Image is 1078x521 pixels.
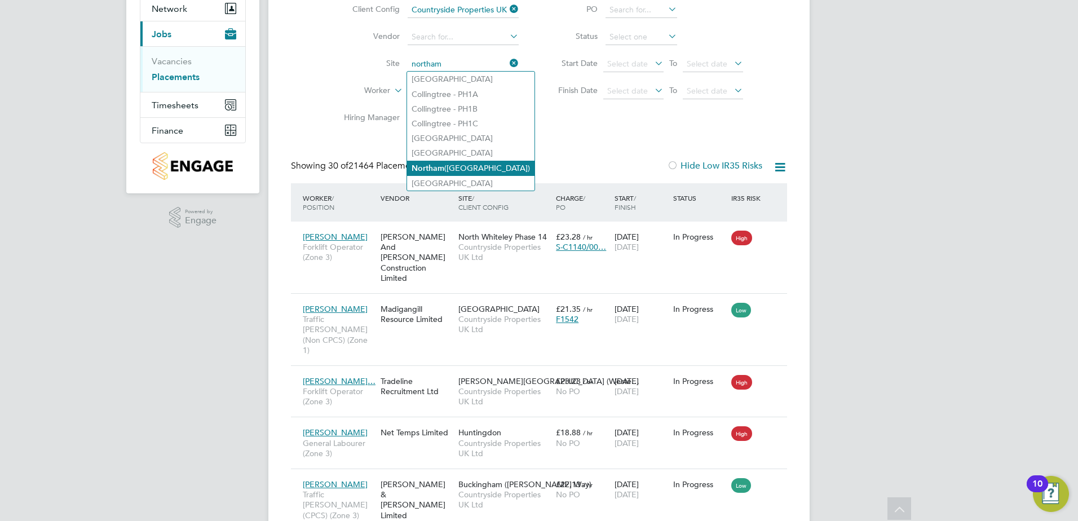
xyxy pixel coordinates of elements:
[547,31,598,41] label: Status
[300,188,378,217] div: Worker
[152,72,200,82] a: Placements
[556,386,580,396] span: No PO
[612,298,670,330] div: [DATE]
[140,21,245,46] button: Jobs
[553,188,612,217] div: Charge
[458,376,639,386] span: [PERSON_NAME][GEOGRAPHIC_DATA] (Weste…
[556,242,606,252] span: S-C1140/00…
[458,314,550,334] span: Countryside Properties UK Ltd
[687,86,727,96] span: Select date
[152,56,192,67] a: Vacancies
[303,193,334,211] span: / Position
[412,164,444,173] b: Northam
[547,4,598,14] label: PO
[407,176,534,191] li: [GEOGRAPHIC_DATA]
[458,427,501,438] span: Huntingdon
[378,298,456,330] div: Madigangill Resource Limited
[612,422,670,453] div: [DATE]
[556,376,581,386] span: £23.28
[408,2,519,18] input: Search for...
[673,479,726,489] div: In Progress
[612,474,670,505] div: [DATE]
[303,386,375,407] span: Forklift Operator (Zone 3)
[458,304,540,314] span: [GEOGRAPHIC_DATA]
[615,314,639,324] span: [DATE]
[458,479,591,489] span: Buckingham ([PERSON_NAME] Way)
[547,58,598,68] label: Start Date
[673,232,726,242] div: In Progress
[303,479,368,489] span: [PERSON_NAME]
[378,188,456,208] div: Vendor
[407,161,534,176] li: ([GEOGRAPHIC_DATA])
[291,160,425,172] div: Showing
[335,58,400,68] label: Site
[556,232,581,242] span: £23.28
[687,59,727,69] span: Select date
[140,152,246,180] a: Go to home page
[556,304,581,314] span: £21.35
[152,3,187,14] span: Network
[731,375,752,390] span: High
[328,160,348,171] span: 30 of
[583,480,593,489] span: / hr
[606,29,677,45] input: Select one
[731,426,752,441] span: High
[612,188,670,217] div: Start
[407,116,534,131] li: Collingtree - PH1C
[670,188,729,208] div: Status
[556,438,580,448] span: No PO
[407,131,534,145] li: [GEOGRAPHIC_DATA]
[408,29,519,45] input: Search for...
[728,188,767,208] div: IR35 Risk
[583,429,593,437] span: / hr
[335,112,400,122] label: Hiring Manager
[456,188,553,217] div: Site
[615,438,639,448] span: [DATE]
[185,216,217,226] span: Engage
[300,226,787,235] a: [PERSON_NAME]Forklift Operator (Zone 3)[PERSON_NAME] And [PERSON_NAME] Construction LimitedNorth ...
[378,370,456,402] div: Tradeline Recruitment Ltd
[169,207,217,228] a: Powered byEngage
[1033,476,1069,512] button: Open Resource Center, 10 new notifications
[547,85,598,95] label: Finish Date
[731,231,752,245] span: High
[731,478,751,493] span: Low
[673,376,726,386] div: In Progress
[153,152,232,180] img: countryside-properties-logo-retina.png
[615,242,639,252] span: [DATE]
[458,386,550,407] span: Countryside Properties UK Ltd
[303,376,375,386] span: [PERSON_NAME]…
[300,298,787,307] a: [PERSON_NAME]Traffic [PERSON_NAME] (Non CPCS) (Zone 1)Madigangill Resource Limited[GEOGRAPHIC_DAT...
[458,489,550,510] span: Countryside Properties UK Ltd
[556,427,581,438] span: £18.88
[612,370,670,402] div: [DATE]
[606,2,677,18] input: Search for...
[325,85,390,96] label: Worker
[140,92,245,117] button: Timesheets
[152,100,198,111] span: Timesheets
[556,193,585,211] span: / PO
[673,427,726,438] div: In Progress
[303,242,375,262] span: Forklift Operator (Zone 3)
[152,125,183,136] span: Finance
[615,193,636,211] span: / Finish
[407,101,534,116] li: Collingtree - PH1B
[335,31,400,41] label: Vendor
[408,56,519,72] input: Search for...
[378,226,456,289] div: [PERSON_NAME] And [PERSON_NAME] Construction Limited
[458,232,547,242] span: North Whiteley Phase 14
[185,207,217,217] span: Powered by
[152,29,171,39] span: Jobs
[335,4,400,14] label: Client Config
[378,422,456,443] div: Net Temps Limited
[303,489,375,520] span: Traffic [PERSON_NAME] (CPCS) (Zone 3)
[556,489,580,500] span: No PO
[615,386,639,396] span: [DATE]
[140,46,245,92] div: Jobs
[300,370,787,379] a: [PERSON_NAME]…Forklift Operator (Zone 3)Tradeline Recruitment Ltd[PERSON_NAME][GEOGRAPHIC_DATA] (...
[407,87,534,101] li: Collingtree - PH1A
[615,489,639,500] span: [DATE]
[583,377,593,386] span: / hr
[458,193,509,211] span: / Client Config
[458,438,550,458] span: Countryside Properties UK Ltd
